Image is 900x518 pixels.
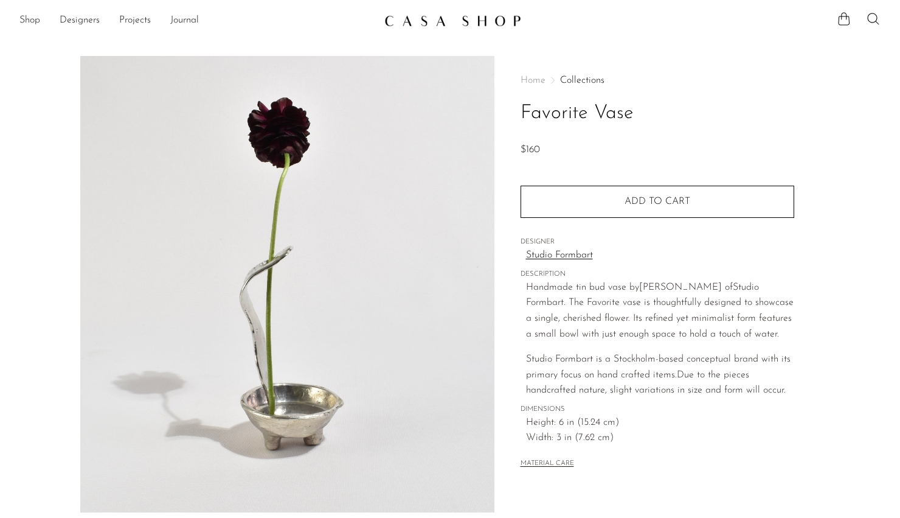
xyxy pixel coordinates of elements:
ul: NEW HEADER MENU [19,10,375,31]
img: Favorite Vase [80,56,494,513]
span: DESIGNER [521,237,794,248]
a: Collections [560,75,604,85]
span: Studio Formbart is a Stockholm-based conceptual brand with its primary focus on hand crafted items. [526,354,791,380]
a: Projects [119,13,151,29]
button: MATERIAL CARE [521,460,574,469]
button: Add to cart [521,186,794,217]
nav: Breadcrumbs [521,75,794,85]
span: $160 [521,145,540,155]
a: Studio Formbart [526,248,794,264]
h1: Favorite Vase [521,98,794,129]
span: DESCRIPTION [521,269,794,280]
span: Add to cart [625,197,690,206]
p: Due to the pieces handcrafted nature, slight variations in size and form will occur. [526,352,794,399]
span: Home [521,75,545,85]
p: Handmade tin bud vase by Studio Formbart. The Favorite vase is thoughtfully designed to showcase ... [526,280,794,342]
span: Height: 6 in (15.24 cm) [526,415,794,431]
a: Journal [170,13,199,29]
span: Width: 3 in (7.62 cm) [526,430,794,446]
span: DIMENSIONS [521,404,794,415]
nav: Desktop navigation [19,10,375,31]
a: Shop [19,13,40,29]
a: Designers [60,13,100,29]
span: [PERSON_NAME] of [639,282,733,292]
